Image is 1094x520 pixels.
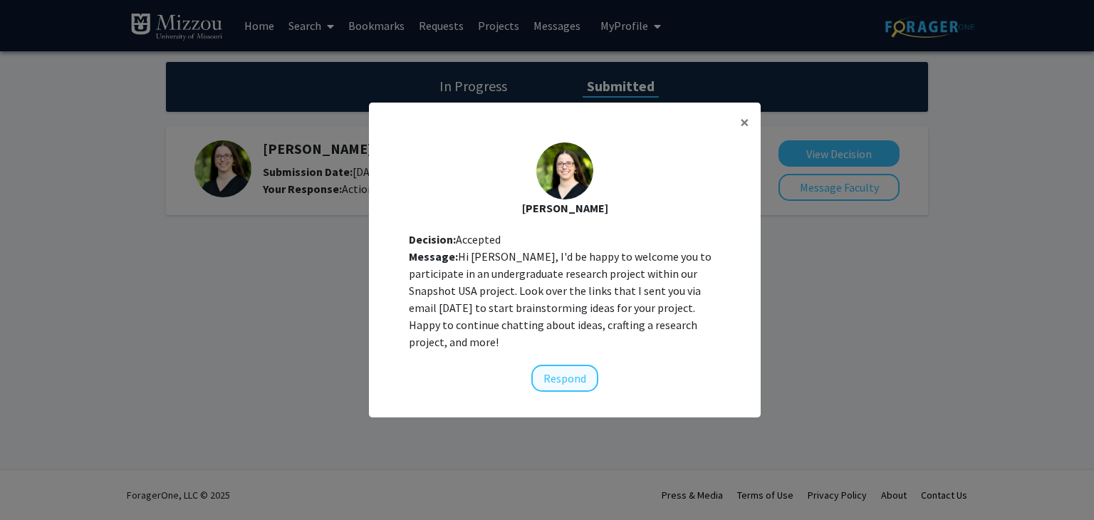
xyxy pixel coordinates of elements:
span: × [740,111,749,133]
iframe: Chat [11,456,61,509]
div: Hi [PERSON_NAME], I'd be happy to welcome you to participate in an undergraduate research project... [409,248,721,350]
div: Accepted [409,231,721,248]
b: Message: [409,249,458,264]
button: Respond [531,365,598,392]
b: Decision: [409,232,456,246]
div: [PERSON_NAME] [380,199,749,217]
button: Close [729,103,761,142]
